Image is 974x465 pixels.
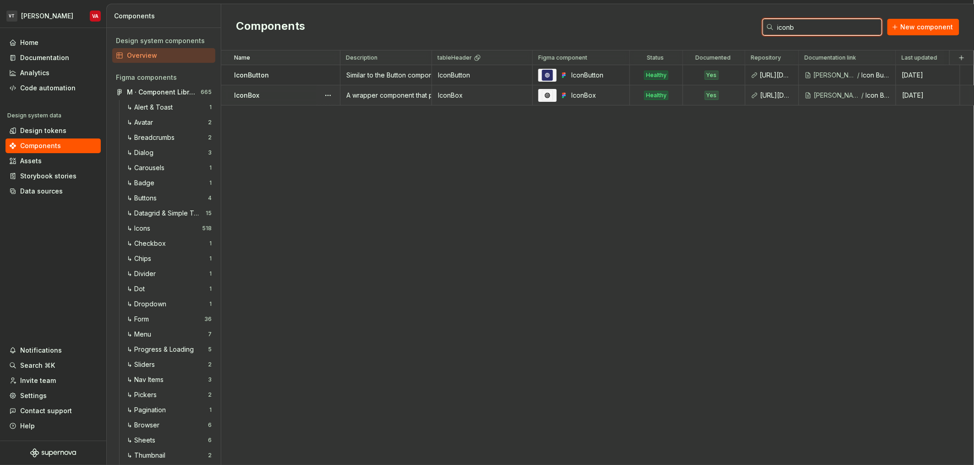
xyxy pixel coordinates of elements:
div: Design system components [116,36,212,45]
input: Search in components... [774,19,882,35]
a: Data sources [5,184,101,199]
a: ↳ Thumbnail2 [123,448,215,463]
a: ↳ Menu7 [123,327,215,342]
div: ↳ Checkbox [127,239,170,248]
a: ↳ Sheets6 [123,433,215,448]
a: ↳ Checkbox1 [123,236,215,251]
a: M · Component Library665 [112,85,215,100]
div: 36 [204,316,212,323]
a: ↳ Badge1 [123,176,215,190]
div: IconButton [571,71,624,80]
p: Name [234,54,250,61]
a: ↳ Icons518 [123,221,215,236]
a: ↳ Avatar2 [123,115,215,130]
button: Contact support [5,404,101,418]
div: 1 [209,104,212,111]
div: 6 [208,421,212,429]
span: New component [901,22,953,32]
div: ↳ Nav Items [127,375,167,384]
a: Code automation [5,81,101,95]
p: tableHeader [438,54,472,61]
p: Documented [695,54,731,61]
p: Repository [751,54,781,61]
div: Documentation [20,53,69,62]
a: ↳ Sliders2 [123,357,215,372]
div: ↳ Sliders [127,360,159,369]
div: Icon Box [866,91,890,100]
div: 3 [208,376,212,383]
div: ↳ Thumbnail [127,451,169,460]
a: ↳ Carousels1 [123,161,215,175]
div: IconBox [432,91,532,100]
div: 4 [208,194,212,202]
div: ↳ Pagination [127,405,170,415]
button: VT[PERSON_NAME]VA [2,6,104,26]
div: 15 [206,210,212,217]
p: Last updated [902,54,937,61]
div: / [861,91,866,100]
div: 2 [208,452,212,459]
a: ↳ Nav Items3 [123,372,215,387]
a: ↳ Divider1 [123,266,215,281]
div: 1 [209,179,212,187]
div: ↳ Avatar [127,118,157,127]
a: Settings [5,388,101,403]
a: ↳ Form36 [123,312,215,327]
a: Documentation [5,50,101,65]
div: 7 [208,331,212,338]
div: ↳ Progress & Loading [127,345,197,354]
div: Analytics [20,68,49,77]
div: ↳ Chips [127,254,155,263]
a: Supernova Logo [30,448,76,458]
img: IconButton [542,70,553,81]
div: [DATE] [897,71,959,80]
div: ↳ Carousels [127,163,168,172]
div: ↳ Menu [127,330,155,339]
div: Healthy [644,71,668,80]
a: Components [5,138,101,153]
p: Status [647,54,664,61]
div: [DATE] [897,91,959,100]
div: VA [92,12,98,20]
div: ↳ Icons [127,224,154,233]
div: Design system data [7,112,61,119]
div: ↳ Buttons [127,194,160,203]
div: Components [114,11,217,21]
div: ↳ Dot [127,284,148,293]
div: 2 [208,391,212,399]
div: [URL][DOMAIN_NAME][PERSON_NAME][PERSON_NAME] [760,91,793,100]
div: Storybook stories [20,172,77,181]
div: 1 [209,406,212,414]
div: ↳ Browser [127,421,163,430]
div: Similar to the Button component except an Icon Button is designed to use a single icon element as... [341,71,431,80]
a: Assets [5,154,101,168]
a: Overview [112,48,215,63]
div: 665 [201,89,212,96]
div: 1 [209,270,212,277]
p: Documentation link [804,54,856,61]
div: 1 [209,255,212,262]
div: Contact support [20,406,72,415]
a: Invite team [5,373,101,388]
div: ↳ Sheets [127,436,159,445]
div: Yes [705,71,719,80]
div: 1 [209,285,212,293]
div: Search ⌘K [20,361,55,370]
a: ↳ Browser6 [123,418,215,432]
div: Data sources [20,187,63,196]
div: Icon Button [862,71,890,80]
div: [PERSON_NAME] [21,11,73,21]
div: 3 [208,149,212,156]
img: IconBox [542,90,553,101]
div: IconButton [432,71,532,80]
p: Description [346,54,378,61]
div: 1 [209,240,212,247]
div: Yes [705,91,719,100]
a: ↳ Progress & Loading5 [123,342,215,357]
a: ↳ Alert & Toast1 [123,100,215,115]
div: Design tokens [20,126,66,135]
div: Notifications [20,346,62,355]
p: Figma component [538,54,587,61]
div: 1 [209,300,212,308]
a: ↳ Buttons4 [123,191,215,205]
